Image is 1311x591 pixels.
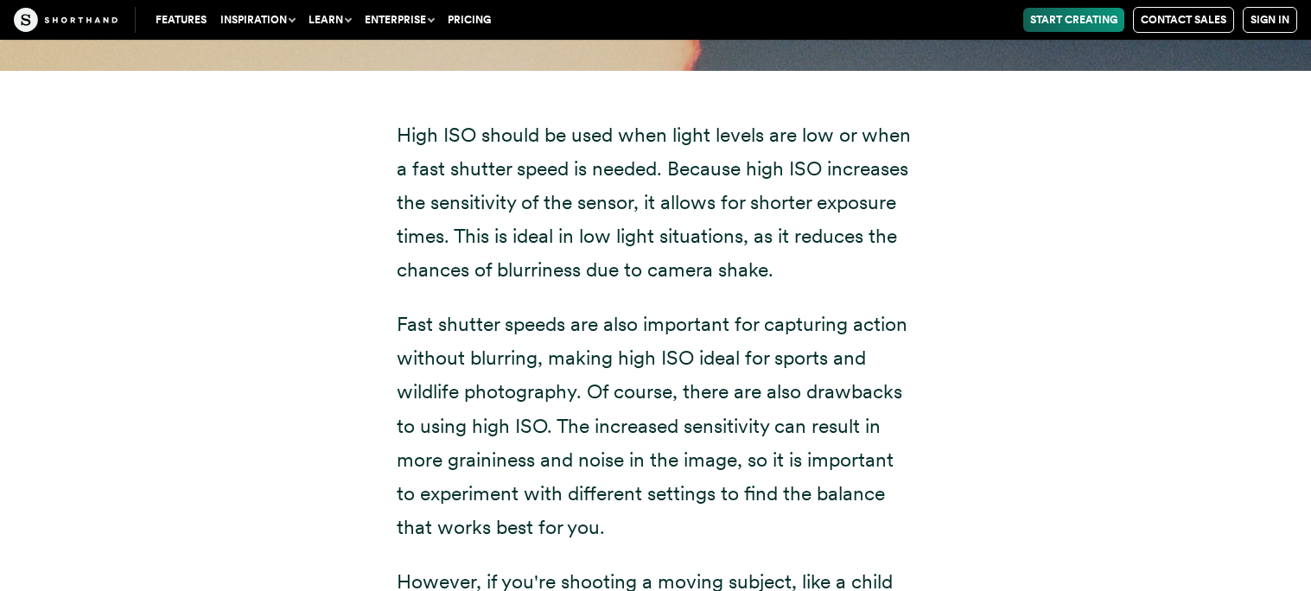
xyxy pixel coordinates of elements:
[213,8,302,32] button: Inspiration
[1133,7,1234,33] a: Contact Sales
[1243,7,1297,33] a: Sign in
[1023,8,1124,32] a: Start Creating
[14,8,118,32] img: The Craft
[358,8,441,32] button: Enterprise
[397,118,915,287] p: High ISO should be used when light levels are low or when a fast shutter speed is needed. Because...
[149,8,213,32] a: Features
[397,308,915,544] p: Fast shutter speeds are also important for capturing action without blurring, making high ISO ide...
[441,8,498,32] a: Pricing
[302,8,358,32] button: Learn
